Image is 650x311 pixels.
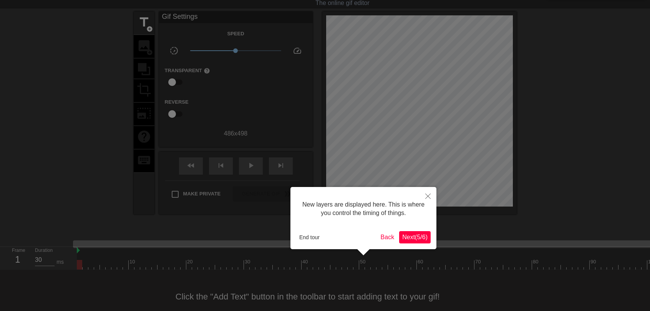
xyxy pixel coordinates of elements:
button: Next [399,231,431,243]
span: Next ( 5 / 6 ) [402,234,428,240]
button: Back [378,231,398,243]
div: New layers are displayed here. This is where you control the timing of things. [296,193,431,225]
button: Close [420,187,436,205]
button: End tour [296,232,323,243]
